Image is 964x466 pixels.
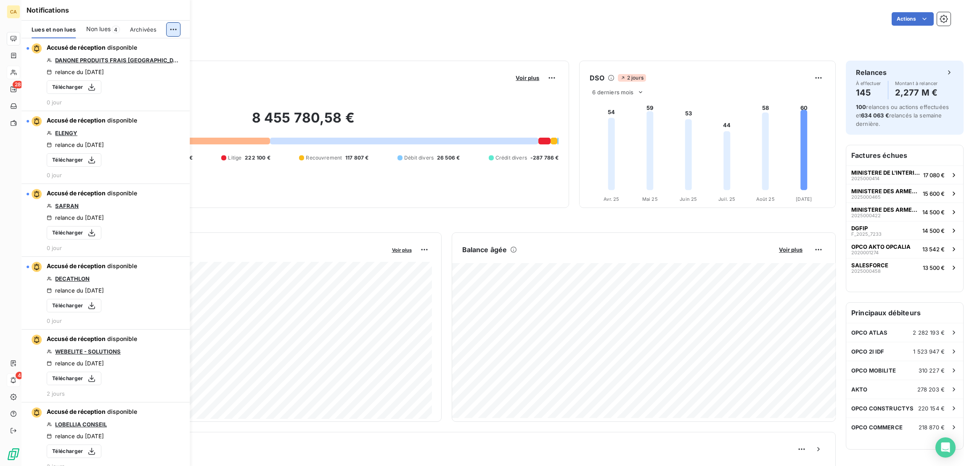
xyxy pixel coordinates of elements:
[618,74,646,82] span: 2 jours
[756,196,775,202] tspan: Août 25
[846,258,963,277] button: SALESFORCE202500045813 500 €
[856,81,881,86] span: À effectuer
[846,165,963,184] button: MINISTERE DE L'INTERIEUR202500041417 080 €
[48,109,559,135] h2: 8 455 780,58 €
[846,145,963,165] h6: Factures échues
[13,81,23,88] span: 28
[919,367,945,374] span: 310 227 €
[437,154,460,162] span: 26 506 €
[47,117,106,124] span: Accusé de réception
[228,154,241,162] span: Litige
[47,408,106,415] span: Accusé de réception
[919,424,945,431] span: 218 870 €
[107,189,137,197] span: disponible
[851,386,868,393] span: AKTO
[851,206,919,213] span: MINISTERE DES ARMEES / CMG
[47,445,101,458] button: Télécharger
[856,67,887,77] h6: Relances
[922,246,945,253] span: 13 542 €
[856,104,866,110] span: 100
[7,5,20,19] div: CA
[47,189,106,197] span: Accusé de réception
[851,250,879,255] span: 2020001274
[923,190,945,197] span: 15 600 €
[47,317,62,324] span: 0 jour
[462,245,507,255] h6: Balance âgée
[530,154,559,162] span: -287 786 €
[680,196,697,202] tspan: Juin 25
[923,172,945,178] span: 17 080 €
[47,299,101,312] button: Télécharger
[851,348,885,355] span: OPCO 2I IDF
[776,246,805,253] button: Voir plus
[604,196,620,202] tspan: Avr. 25
[851,194,881,200] span: 2025000465
[922,227,945,234] span: 14 500 €
[130,26,156,33] span: Archivées
[47,335,106,342] span: Accusé de réception
[47,262,106,269] span: Accusé de réception
[851,243,911,250] span: OPCO AKTO OPCALIA
[846,202,963,221] button: MINISTERE DES ARMEES / CMG202500042214 500 €
[47,141,104,148] div: relance du [DATE]
[47,287,104,294] div: relance du [DATE]
[26,5,185,15] h6: Notifications
[922,209,945,216] span: 14 500 €
[796,196,812,202] tspan: [DATE]
[47,390,65,397] span: 2 jours
[55,130,77,136] a: ELENGY
[389,246,414,253] button: Voir plus
[47,80,101,94] button: Télécharger
[495,154,527,162] span: Crédit divers
[21,330,190,402] button: Accusé de réception disponibleWEBELITE - SOLUTIONSrelance du [DATE]Télécharger2 jours
[851,213,881,218] span: 2025000422
[47,226,101,240] button: Télécharger
[516,75,539,81] span: Voir plus
[47,99,62,106] span: 0 jour
[917,386,945,393] span: 278 203 €
[392,247,412,253] span: Voir plus
[913,329,945,336] span: 2 282 193 €
[923,264,945,271] span: 13 500 €
[851,329,888,336] span: OPCO ATLAS
[846,240,963,258] button: OPCO AKTO OPCALIA202000127413 542 €
[47,214,104,221] div: relance du [DATE]
[55,348,121,355] a: WEBELITE - SOLUTIONS
[851,405,914,412] span: OPCO CONSTRUCTYS
[892,12,934,26] button: Actions
[86,25,111,33] span: Non lues
[851,262,888,269] span: SALESFORCE
[851,232,882,237] span: F_2025_7233
[32,26,76,33] span: Lues et non lues
[107,44,137,51] span: disponible
[513,74,542,82] button: Voir plus
[895,81,938,86] span: Montant à relancer
[846,303,963,323] h6: Principaux débiteurs
[47,172,62,178] span: 0 jour
[861,112,889,119] span: 634 063 €
[21,257,190,330] button: Accusé de réception disponibleDECATHLONrelance du [DATE]Télécharger0 jour
[856,86,881,99] h4: 145
[107,335,137,342] span: disponible
[851,176,879,181] span: 2025000414
[47,245,62,251] span: 0 jour
[851,367,896,374] span: OPCO MOBILITE
[111,26,120,33] span: 4
[55,202,79,209] a: SAFRAN
[47,44,106,51] span: Accusé de réception
[21,38,190,111] button: Accusé de réception disponibleDANONE PRODUITS FRAIS [GEOGRAPHIC_DATA]relance du [DATE]Télécharger...
[851,188,919,194] span: MINISTERE DES ARMEES / CMG
[851,424,903,431] span: OPCO COMMERCE
[21,111,190,184] button: Accusé de réception disponibleELENGYrelance du [DATE]Télécharger0 jour
[851,169,920,176] span: MINISTERE DE L'INTERIEUR
[47,372,101,385] button: Télécharger
[306,154,342,162] span: Recouvrement
[47,153,101,167] button: Télécharger
[718,196,735,202] tspan: Juil. 25
[846,221,963,240] button: DGFIPF_2025_723314 500 €
[345,154,368,162] span: 117 807 €
[55,421,107,428] a: LOBELLIA CONSEIL
[107,117,137,124] span: disponible
[856,104,949,127] span: relances ou actions effectuées et relancés la semaine dernière.
[918,405,945,412] span: 220 154 €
